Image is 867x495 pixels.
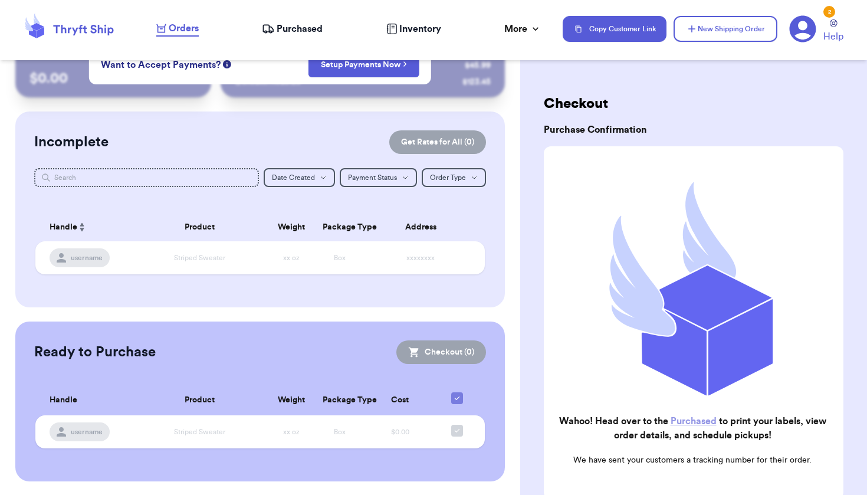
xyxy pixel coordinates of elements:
[399,22,441,36] span: Inventory
[34,343,156,362] h2: Ready to Purchase
[50,221,77,234] span: Handle
[277,22,323,36] span: Purchased
[563,16,666,42] button: Copy Customer Link
[283,254,300,261] span: xx oz
[544,123,843,137] h3: Purchase Confirmation
[334,428,346,435] span: Box
[272,174,315,181] span: Date Created
[132,385,267,415] th: Product
[316,385,364,415] th: Package Type
[321,59,408,71] a: Setup Payments Now
[132,213,267,241] th: Product
[396,340,486,364] button: Checkout (0)
[422,168,486,187] button: Order Type
[391,428,409,435] span: $0.00
[823,19,843,44] a: Help
[267,385,316,415] th: Weight
[267,213,316,241] th: Weight
[789,15,816,42] a: 2
[334,254,346,261] span: Box
[77,220,87,234] button: Sort ascending
[169,21,199,35] span: Orders
[386,22,441,36] a: Inventory
[264,168,335,187] button: Date Created
[348,174,397,181] span: Payment Status
[674,16,777,42] button: New Shipping Order
[29,69,197,88] p: $ 0.00
[262,22,323,36] a: Purchased
[156,21,199,37] a: Orders
[101,58,221,72] span: Want to Accept Payments?
[283,428,300,435] span: xx oz
[823,6,835,18] div: 2
[71,427,103,437] span: username
[34,133,109,152] h2: Incomplete
[671,417,717,426] a: Purchased
[504,22,541,36] div: More
[174,254,225,261] span: Striped Sweater
[389,130,486,154] button: Get Rates for All (0)
[34,168,258,187] input: Search
[308,53,420,77] button: Setup Payments Now
[50,394,77,407] span: Handle
[823,29,843,44] span: Help
[406,254,435,261] span: xxxxxxxx
[174,428,225,435] span: Striped Sweater
[364,385,436,415] th: Cost
[553,414,832,442] h2: Wahoo! Head over to the to print your labels, view order details, and schedule pickups!
[462,76,491,88] div: $ 123.45
[553,454,832,466] p: We have sent your customers a tracking number for their order.
[364,213,485,241] th: Address
[430,174,466,181] span: Order Type
[544,94,843,113] h2: Checkout
[316,213,364,241] th: Package Type
[465,60,491,71] div: $ 45.99
[71,253,103,263] span: username
[340,168,417,187] button: Payment Status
